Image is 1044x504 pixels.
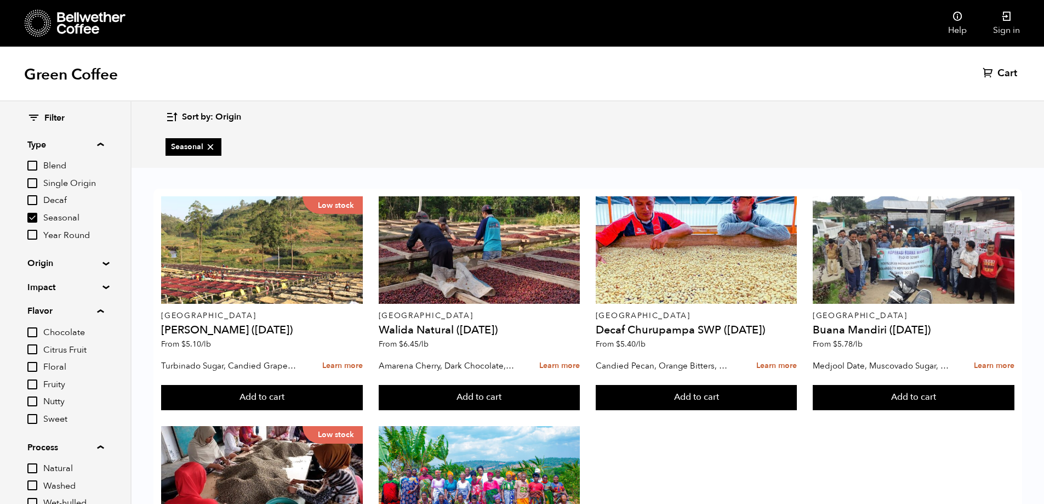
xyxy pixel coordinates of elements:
span: Sort by: Origin [182,111,241,123]
span: $ [181,339,186,349]
span: $ [616,339,620,349]
span: Blend [43,160,104,172]
span: Cart [997,67,1017,80]
p: [GEOGRAPHIC_DATA] [596,312,797,320]
input: Decaf [27,195,37,205]
span: /lb [853,339,863,349]
span: Nutty [43,396,104,408]
bdi: 5.78 [833,339,863,349]
span: From [596,339,646,349]
span: Decaf [43,195,104,207]
a: Cart [983,67,1020,80]
span: Seasonal [171,141,216,152]
span: Citrus Fruit [43,344,104,356]
input: Natural [27,463,37,473]
summary: Impact [27,281,103,294]
input: Chocolate [27,327,37,337]
bdi: 6.45 [399,339,429,349]
p: [GEOGRAPHIC_DATA] [813,312,1014,320]
input: Sweet [27,414,37,424]
a: Learn more [539,354,580,378]
span: Single Origin [43,178,104,190]
input: Nutty [27,397,37,406]
button: Add to cart [161,385,363,410]
summary: Origin [27,257,103,270]
span: /lb [201,339,211,349]
h4: Decaf Churupampa SWP ([DATE]) [596,325,797,336]
summary: Process [27,441,104,454]
p: Low stock [303,426,363,444]
input: Fruity [27,380,37,389]
span: /lb [636,339,646,349]
span: Fruity [43,379,104,391]
input: Floral [27,362,37,372]
button: Add to cart [813,385,1014,410]
bdi: 5.10 [181,339,211,349]
span: Year Round [43,230,104,242]
p: [GEOGRAPHIC_DATA] [379,312,580,320]
a: Learn more [756,354,797,378]
span: Filter [44,112,65,124]
input: Year Round [27,230,37,240]
span: From [161,339,211,349]
a: Learn more [322,354,363,378]
input: Washed [27,480,37,490]
p: Candied Pecan, Orange Bitters, Molasses [596,358,733,374]
button: Add to cart [596,385,797,410]
p: [GEOGRAPHIC_DATA] [161,312,363,320]
span: $ [833,339,837,349]
h4: [PERSON_NAME] ([DATE]) [161,325,363,336]
span: Sweet [43,414,104,426]
h4: Buana Mandiri ([DATE]) [813,325,1014,336]
span: Chocolate [43,327,104,339]
button: Add to cart [379,385,580,410]
span: $ [399,339,403,349]
input: Citrus Fruit [27,344,37,354]
a: Learn more [974,354,1014,378]
summary: Type [27,138,104,151]
p: Medjool Date, Muscovado Sugar, Vanilla Bean [813,358,950,374]
span: From [379,339,429,349]
input: Seasonal [27,213,37,223]
span: Seasonal [43,212,104,224]
p: Low stock [303,196,363,214]
span: Floral [43,361,104,373]
button: Sort by: Origin [166,104,241,130]
a: Low stock [161,196,363,304]
span: From [813,339,863,349]
summary: Flavor [27,304,104,318]
span: Washed [43,480,104,492]
input: Single Origin [27,178,37,188]
h4: Walida Natural ([DATE]) [379,325,580,336]
h1: Green Coffee [24,65,118,84]
p: Turbinado Sugar, Candied Grapefruit, Spiced Plum [161,358,298,374]
input: Blend [27,161,37,171]
bdi: 5.40 [616,339,646,349]
span: Natural [43,463,104,475]
p: Amarena Cherry, Dark Chocolate, Hibiscus [379,358,516,374]
span: /lb [419,339,429,349]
